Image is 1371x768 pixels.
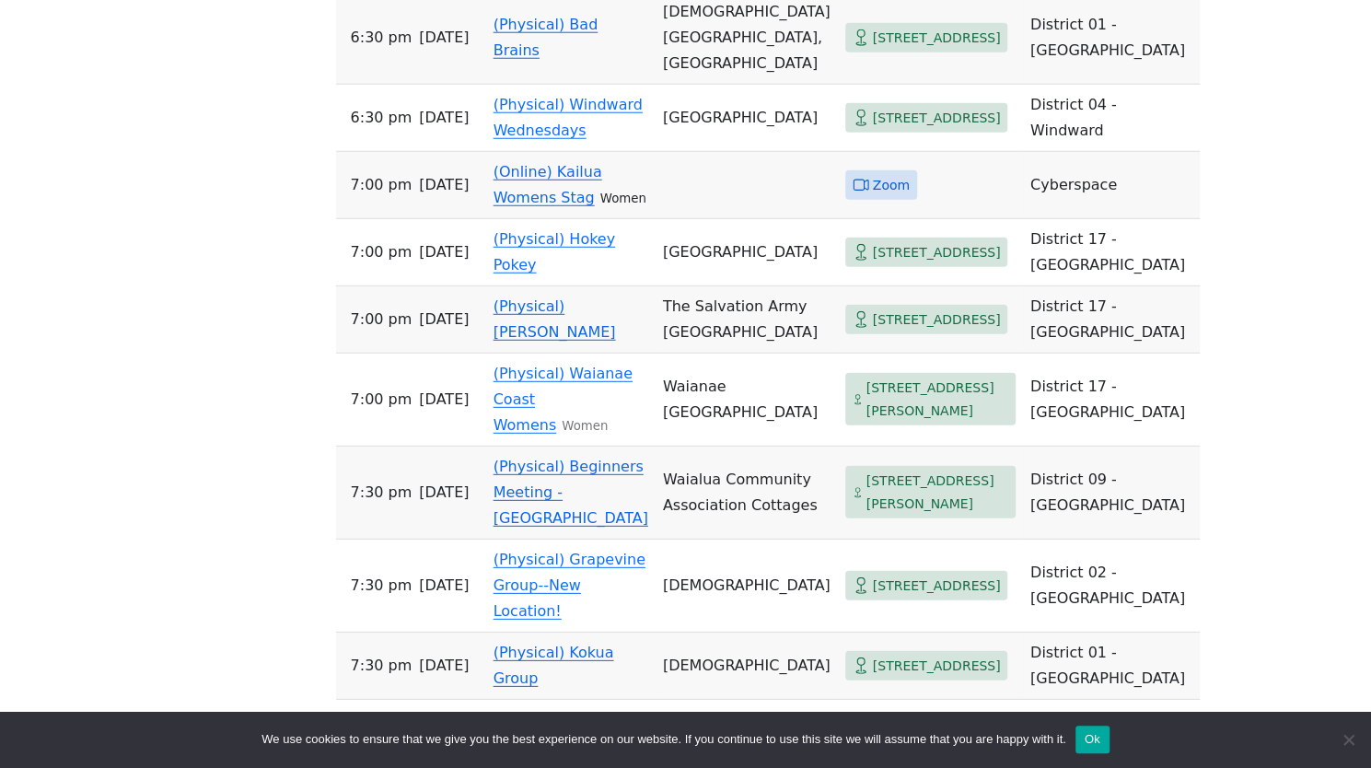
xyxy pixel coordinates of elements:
td: District 09 - [GEOGRAPHIC_DATA] [1023,447,1200,540]
button: Ok [1075,726,1110,753]
a: (Physical) [PERSON_NAME] [494,297,616,341]
a: (Physical) Kokua Group [494,644,614,687]
small: Women [562,419,608,433]
td: District 17 - [GEOGRAPHIC_DATA] [1023,354,1200,447]
td: Waialua Community Association Cottages [656,447,838,540]
a: (Physical) Hokey Pokey [494,230,615,273]
span: [DATE] [419,573,469,599]
span: 7:00 PM [351,239,412,265]
span: [STREET_ADDRESS] [873,107,1001,130]
span: [STREET_ADDRESS] [873,27,1001,50]
a: (Physical) Beginners Meeting - [GEOGRAPHIC_DATA] [494,458,648,527]
span: 7:30 PM [351,573,412,599]
span: 7:00 PM [351,172,412,198]
span: 6:30 PM [351,105,412,131]
a: (Physical) Waianae Coast Womens [494,365,633,434]
td: District 17 - [GEOGRAPHIC_DATA] [1023,219,1200,286]
span: [DATE] [419,239,469,265]
span: [STREET_ADDRESS] [873,655,1001,678]
span: [DATE] [419,172,469,198]
span: [STREET_ADDRESS] [873,308,1001,332]
td: District 17 - [GEOGRAPHIC_DATA] [1023,286,1200,354]
span: [STREET_ADDRESS][PERSON_NAME] [866,470,1008,515]
span: We use cookies to ensure that we give you the best experience on our website. If you continue to ... [261,730,1065,749]
span: [DATE] [419,105,469,131]
td: [DEMOGRAPHIC_DATA] [656,540,838,633]
td: [GEOGRAPHIC_DATA] [656,219,838,286]
td: [GEOGRAPHIC_DATA] [656,85,838,152]
small: Women [600,192,646,205]
td: District 02 - [GEOGRAPHIC_DATA] [1023,540,1200,633]
td: Cyberspace [1023,152,1200,219]
span: [STREET_ADDRESS][PERSON_NAME] [866,377,1008,422]
a: (Physical) Grapevine Group--New Location! [494,551,645,620]
span: [DATE] [419,480,469,506]
td: District 01 - [GEOGRAPHIC_DATA] [1023,633,1200,700]
span: 7:00 PM [351,307,412,332]
a: (Physical) Windward Wednesdays [494,96,643,139]
span: [DATE] [419,653,469,679]
a: (Physical) Bad Brains [494,16,598,59]
span: 7:00 PM [351,387,412,413]
td: Waianae [GEOGRAPHIC_DATA] [656,354,838,447]
span: [DATE] [419,25,469,51]
span: [STREET_ADDRESS] [873,575,1001,598]
span: No [1339,730,1357,749]
td: [DEMOGRAPHIC_DATA] [656,633,838,700]
span: [STREET_ADDRESS] [873,241,1001,264]
span: 7:30 PM [351,653,412,679]
td: The Salvation Army [GEOGRAPHIC_DATA] [656,286,838,354]
span: 6:30 PM [351,25,412,51]
span: [DATE] [419,307,469,332]
span: [DATE] [419,387,469,413]
span: Zoom [873,174,910,197]
td: District 04 - Windward [1023,85,1200,152]
a: (Online) Kailua Womens Stag [494,163,602,206]
span: 7:30 PM [351,480,412,506]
